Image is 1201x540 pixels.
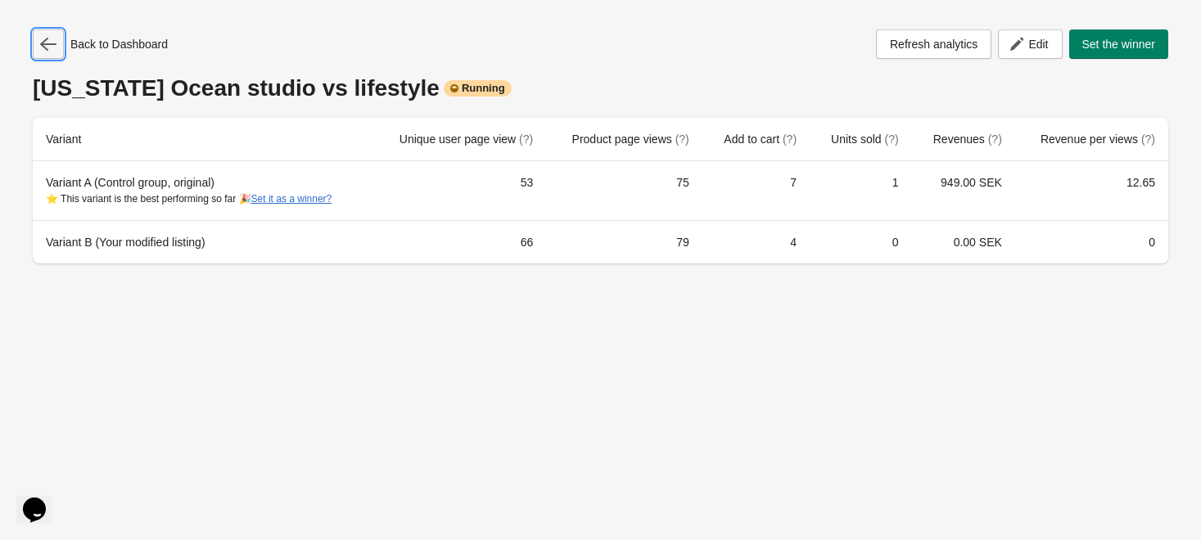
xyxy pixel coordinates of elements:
td: 7 [702,161,810,220]
button: Set it as a winner? [251,193,332,205]
td: 0 [810,220,912,263]
span: Product page views [572,133,689,146]
span: (?) [988,133,1002,146]
div: Running [444,80,512,97]
span: Add to cart [724,133,797,146]
span: Edit [1028,38,1048,51]
td: 79 [546,220,702,263]
td: 12.65 [1015,161,1168,220]
span: Units sold [831,133,898,146]
td: 949.00 SEK [912,161,1015,220]
button: Set the winner [1069,29,1169,59]
span: (?) [783,133,797,146]
div: [US_STATE] Ocean studio vs lifestyle [33,75,1168,101]
td: 66 [372,220,547,263]
span: (?) [1141,133,1155,146]
div: Variant B (Your modified listing) [46,234,359,250]
button: Refresh analytics [876,29,991,59]
td: 4 [702,220,810,263]
span: (?) [675,133,689,146]
td: 75 [546,161,702,220]
div: Variant A (Control group, original) [46,174,359,207]
td: 53 [372,161,547,220]
span: Revenue per views [1041,133,1155,146]
span: Set the winner [1082,38,1156,51]
span: (?) [884,133,898,146]
button: Edit [998,29,1062,59]
span: Revenues [933,133,1002,146]
td: 0.00 SEK [912,220,1015,263]
div: ⭐ This variant is the best performing so far 🎉 [46,191,359,207]
td: 1 [810,161,912,220]
span: (?) [519,133,533,146]
span: Unique user page view [400,133,533,146]
th: Variant [33,118,372,161]
td: 0 [1015,220,1168,263]
div: Back to Dashboard [33,29,168,59]
span: Refresh analytics [890,38,978,51]
iframe: chat widget [16,475,69,524]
